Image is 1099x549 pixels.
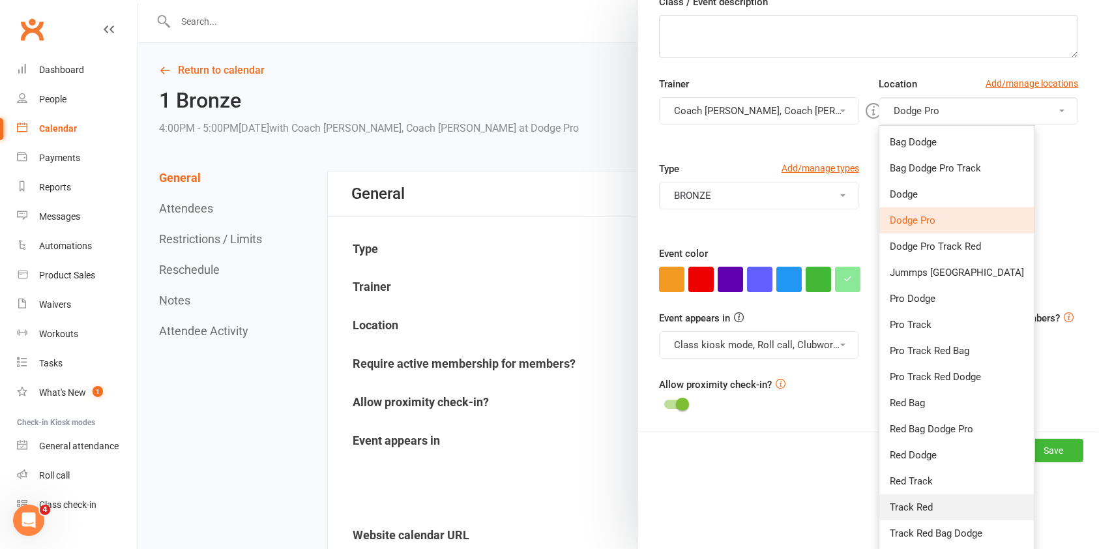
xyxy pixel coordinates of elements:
a: Pro Track Red Dodge [879,364,1034,390]
a: Workouts [17,319,138,349]
a: Product Sales [17,261,138,290]
a: Payments [17,143,138,173]
span: Pro Track Red Dodge [890,371,981,383]
span: Track Red Bag Dodge [890,527,982,539]
a: Pro Track [879,312,1034,338]
a: Red Track [879,468,1034,494]
span: Dodge Pro Track Red [890,241,981,252]
a: Messages [17,202,138,231]
button: BRONZE [659,182,858,209]
a: General attendance kiosk mode [17,432,138,461]
span: 4 [40,505,50,515]
label: Type [659,161,679,177]
span: Dodge Pro [894,105,939,117]
span: 1 [93,386,103,397]
a: People [17,85,138,114]
label: Allow proximity check-in? [659,377,772,393]
a: Class kiosk mode [17,490,138,520]
label: Trainer [659,76,689,92]
div: Roll call [39,470,70,481]
div: Automations [39,241,92,251]
a: Bag Dodge [879,129,1034,155]
a: Red Bag Dodge Pro [879,416,1034,442]
span: Pro Track [890,319,931,331]
div: Payments [39,153,80,163]
iframe: Intercom live chat [13,505,44,536]
span: Red Bag [890,397,925,409]
a: Track Red [879,494,1034,520]
a: Dashboard [17,55,138,85]
a: Clubworx [16,13,48,46]
a: Add/manage locations [986,76,1078,91]
a: Jummps [GEOGRAPHIC_DATA] [879,260,1034,286]
span: Red Dodge [890,449,937,461]
span: Red Track [890,475,933,487]
span: Dodge Pro [890,215,935,226]
div: Workouts [39,329,78,339]
div: Product Sales [39,270,95,280]
a: Bag Dodge Pro Track [879,155,1034,181]
a: Red Dodge [879,442,1034,468]
a: What's New1 [17,378,138,408]
div: People [39,94,66,104]
a: Pro Dodge [879,286,1034,312]
div: General attendance [39,441,119,451]
label: Event color [659,246,708,261]
button: Class kiosk mode, Roll call, Clubworx website calendar and Mobile app [659,331,858,359]
label: Require active membership for members? [879,312,1060,324]
span: Pro Dodge [890,293,935,304]
div: Dashboard [39,65,84,75]
a: Roll call [17,461,138,490]
a: Calendar [17,114,138,143]
span: Dodge [890,188,918,200]
a: Red Bag [879,390,1034,416]
a: Dodge Pro Track Red [879,233,1034,260]
span: Jummps [GEOGRAPHIC_DATA] [890,267,1024,278]
div: Class check-in [39,499,96,510]
span: Bag Dodge [890,136,937,148]
div: Tasks [39,358,63,368]
div: Calendar [39,123,77,134]
a: Automations [17,231,138,261]
a: Tasks [17,349,138,378]
a: Dodge Pro [879,207,1034,233]
label: Event appears in [659,310,730,326]
div: What's New [39,387,86,398]
a: Add/manage types [782,161,859,175]
button: Save [1023,439,1083,462]
a: Reports [17,173,138,202]
a: Pro Track Red Bag [879,338,1034,364]
a: Dodge [879,181,1034,207]
span: Pro Track Red Bag [890,345,969,357]
span: Track Red [890,501,933,513]
button: Dodge Pro [879,97,1078,125]
a: Waivers [17,290,138,319]
span: Red Bag Dodge Pro [890,423,973,435]
div: Reports [39,182,71,192]
button: Coach [PERSON_NAME], Coach [PERSON_NAME] [659,97,858,125]
span: Bag Dodge Pro Track [890,162,981,174]
a: Track Red Bag Dodge [879,520,1034,546]
label: Location [879,76,917,92]
div: Waivers [39,299,71,310]
div: Messages [39,211,80,222]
